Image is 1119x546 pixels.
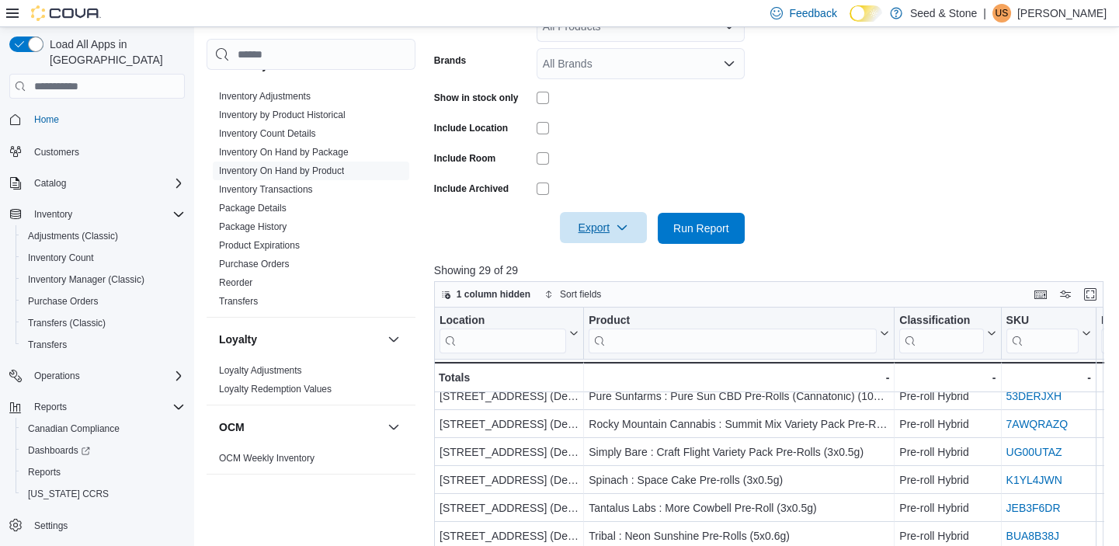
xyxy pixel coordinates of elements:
[589,443,889,461] div: Simply Bare : Craft Flight Variety Pack Pre-Rolls (3x0.5g)
[996,4,1009,23] span: US
[219,91,311,102] a: Inventory Adjustments
[34,146,79,158] span: Customers
[219,165,344,176] a: Inventory On Hand by Product
[28,444,90,457] span: Dashboards
[28,398,73,416] button: Reports
[28,367,185,385] span: Operations
[589,415,889,433] div: Rocky Mountain Cannabis : Summit Mix Variety Pack Pre-Rolls (Rotational) (2x0.5g)
[589,387,889,405] div: Pure Sunfarms : Pure Sun CBD Pre-Rolls (Cannatonic) (10x0.3g)
[28,174,72,193] button: Catalog
[22,292,185,311] span: Purchase Orders
[28,367,86,385] button: Operations
[219,453,315,464] a: OCM Weekly Inventory
[16,312,191,334] button: Transfers (Classic)
[3,140,191,162] button: Customers
[219,110,346,120] a: Inventory by Product Historical
[789,5,836,21] span: Feedback
[560,212,647,243] button: Export
[899,527,996,545] div: Pre-roll Hybrid
[219,295,258,308] span: Transfers
[28,295,99,308] span: Purchase Orders
[219,240,300,251] a: Product Expirations
[28,252,94,264] span: Inventory Count
[16,225,191,247] button: Adjustments (Classic)
[219,147,349,158] a: Inventory On Hand by Package
[22,336,185,354] span: Transfers
[16,483,191,505] button: [US_STATE] CCRS
[22,419,185,438] span: Canadian Compliance
[440,314,566,329] div: Location
[899,314,983,353] div: Classification
[440,527,579,545] div: [STREET_ADDRESS] (Delta)
[3,365,191,387] button: Operations
[440,314,579,353] button: Location
[219,452,315,464] span: OCM Weekly Inventory
[34,370,80,382] span: Operations
[28,488,109,500] span: [US_STATE] CCRS
[22,249,185,267] span: Inventory Count
[28,516,185,535] span: Settings
[1017,4,1107,23] p: [PERSON_NAME]
[28,516,74,535] a: Settings
[34,520,68,532] span: Settings
[219,221,287,233] span: Package History
[219,109,346,121] span: Inventory by Product Historical
[16,461,191,483] button: Reports
[207,361,415,405] div: Loyalty
[435,285,537,304] button: 1 column hidden
[1006,446,1062,458] a: UG00UTAZ
[219,277,252,288] a: Reorder
[28,110,185,129] span: Home
[28,143,85,162] a: Customers
[3,514,191,537] button: Settings
[219,128,316,139] a: Inventory Count Details
[22,270,185,289] span: Inventory Manager (Classic)
[384,330,403,349] button: Loyalty
[22,270,151,289] a: Inventory Manager (Classic)
[219,258,290,270] span: Purchase Orders
[219,419,381,435] button: OCM
[28,174,185,193] span: Catalog
[589,499,889,517] div: Tantalus Labs : More Cowbell Pre-Roll (3x0.5g)
[1081,285,1100,304] button: Enter fullscreen
[22,441,185,460] span: Dashboards
[899,443,996,461] div: Pre-roll Hybrid
[589,314,877,353] div: Product
[899,368,996,387] div: -
[28,398,185,416] span: Reports
[28,339,67,351] span: Transfers
[589,314,877,329] div: Product
[219,296,258,307] a: Transfers
[207,449,415,474] div: OCM
[569,212,638,243] span: Export
[440,314,566,353] div: Location
[440,443,579,461] div: [STREET_ADDRESS] (Delta)
[560,288,601,301] span: Sort fields
[1006,530,1058,542] a: BUA8B38J
[434,92,519,104] label: Show in stock only
[1006,474,1062,486] a: K1YL4JWN
[658,213,745,244] button: Run Report
[219,90,311,103] span: Inventory Adjustments
[28,273,144,286] span: Inventory Manager (Classic)
[219,203,287,214] a: Package Details
[219,276,252,289] span: Reorder
[28,205,78,224] button: Inventory
[589,527,889,545] div: Tribal : Neon Sunshine Pre-Rolls (5x0.6g)
[723,57,735,70] button: Open list of options
[16,269,191,290] button: Inventory Manager (Classic)
[219,221,287,232] a: Package History
[22,292,105,311] a: Purchase Orders
[434,54,466,67] label: Brands
[3,203,191,225] button: Inventory
[1006,314,1078,353] div: SKU URL
[22,314,185,332] span: Transfers (Classic)
[1006,418,1068,430] a: 7AWQRAZQ
[538,285,607,304] button: Sort fields
[3,172,191,194] button: Catalog
[457,288,530,301] span: 1 column hidden
[384,418,403,436] button: OCM
[440,471,579,489] div: [STREET_ADDRESS] (Delta)
[34,401,67,413] span: Reports
[219,419,245,435] h3: OCM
